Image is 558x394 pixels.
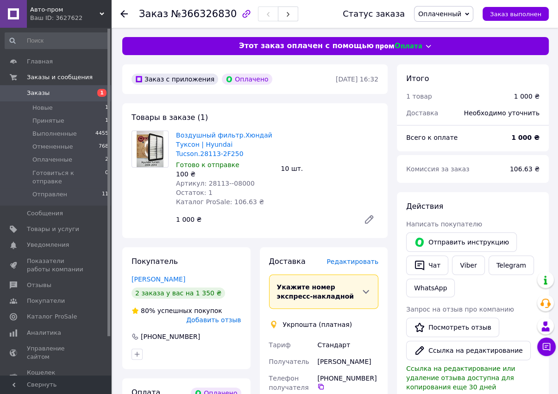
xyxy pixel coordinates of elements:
div: 100 ₴ [176,169,274,179]
div: Необходимо уточнить [458,103,545,123]
div: [PHONE_NUMBER] [140,332,201,341]
span: Каталог ProSale [27,313,77,321]
a: Посмотреть отзыв [406,318,499,337]
span: Заказы [27,89,50,97]
input: Поиск [5,32,109,49]
span: Товары в заказе (1) [132,113,208,122]
span: Покупатель [132,257,178,266]
div: 1 000 ₴ [172,213,356,226]
span: Новые [32,104,53,112]
span: Отмененные [32,143,73,151]
div: 1 000 ₴ [514,92,539,101]
span: Заказы и сообщения [27,73,93,81]
span: Этот заказ оплачен с помощью [239,41,374,51]
span: Отправлен [32,190,67,199]
span: Ссылка на редактирование или удаление отзыва доступна для копирования еще 30 дней [406,365,515,391]
span: №366326830 [171,8,237,19]
span: 0 [105,169,108,186]
div: [PHONE_NUMBER] [317,374,378,390]
span: Получатель [269,358,309,365]
b: 1 000 ₴ [511,134,539,141]
div: Заказ с приложения [132,74,218,85]
div: [PERSON_NAME] [315,353,380,370]
span: Телефон получателя [269,375,309,391]
img: Воздушный фильтр.Хюндай Туксон | Hyundai Tucson.28113-2F250 [137,131,163,167]
span: Укажите номер экспресс-накладной [277,283,354,300]
span: Редактировать [326,258,378,265]
div: Статус заказа [343,9,405,19]
button: Чат с покупателем [537,338,556,356]
time: [DATE] 16:32 [336,75,378,83]
a: Редактировать [360,210,378,229]
span: 1 [105,104,108,112]
button: Отправить инструкцию [406,232,517,252]
a: Telegram [489,256,534,275]
button: Чат [406,256,448,275]
span: 80% [141,307,155,314]
span: Остаток: 1 [176,189,213,196]
span: Принятые [32,117,64,125]
span: Оплаченный [418,10,461,18]
span: Тариф [269,341,291,349]
span: Главная [27,57,53,66]
span: 1 товар [406,93,432,100]
div: Оплачено [222,74,272,85]
span: Кошелек компании [27,369,86,385]
span: Действия [406,202,443,211]
div: 2 заказа у вас на 1 350 ₴ [132,288,225,299]
span: Доставка [406,109,438,117]
a: Viber [452,256,484,275]
span: Управление сайтом [27,344,86,361]
div: Вернуться назад [120,9,128,19]
span: 1 [105,117,108,125]
button: Заказ выполнен [483,7,549,21]
span: 4455 [95,130,108,138]
span: 1 [97,89,107,97]
span: Добавить отзыв [186,316,241,324]
span: Артикул: 28113--08000 [176,180,255,187]
span: Готово к отправке [176,161,239,169]
span: Готовиться к отправке [32,169,105,186]
span: Аналитика [27,329,61,337]
span: Каталог ProSale: 106.63 ₴ [176,198,264,206]
span: Выполненные [32,130,77,138]
span: Отзывы [27,281,51,289]
div: успешных покупок [132,306,222,315]
span: Итого [406,74,429,83]
span: Доставка [269,257,306,266]
span: 11 [102,190,108,199]
a: [PERSON_NAME] [132,275,185,283]
span: Показатели работы компании [27,257,86,274]
span: Комиссия за заказ [406,165,470,173]
a: Воздушный фильтр.Хюндай Туксон | Hyundai Tucson.28113-2F250 [176,131,272,157]
span: 2 [105,156,108,164]
span: 106.63 ₴ [510,165,539,173]
a: WhatsApp [406,279,455,297]
button: Ссылка на редактирование [406,341,531,360]
span: Сообщения [27,209,63,218]
span: Авто-пром [30,6,100,14]
span: Написать покупателю [406,220,482,228]
div: Ваш ID: 3627622 [30,14,111,22]
div: Стандарт [315,337,380,353]
span: Покупатели [27,297,65,305]
span: Запрос на отзыв про компанию [406,306,514,313]
span: Уведомления [27,241,69,249]
span: Оплаченные [32,156,72,164]
div: 10 шт. [277,162,382,175]
span: Заказ выполнен [490,11,541,18]
span: 768 [99,143,108,151]
span: Всего к оплате [406,134,458,141]
span: Заказ [139,8,168,19]
span: Товары и услуги [27,225,79,233]
div: Укрпошта (платная) [281,320,355,329]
